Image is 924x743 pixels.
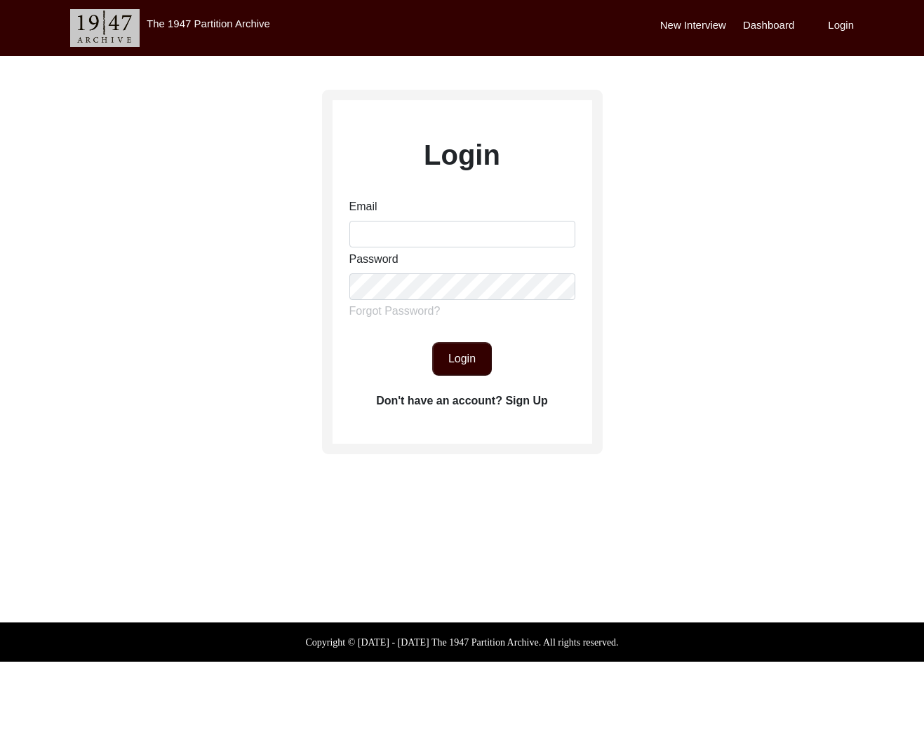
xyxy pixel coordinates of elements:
label: Password [349,251,399,268]
label: Email [349,198,377,215]
label: Login [828,18,854,34]
label: The 1947 Partition Archive [147,18,270,29]
label: Login [424,134,500,176]
label: Copyright © [DATE] - [DATE] The 1947 Partition Archive. All rights reserved. [305,635,618,650]
label: Forgot Password? [349,303,441,320]
label: Dashboard [743,18,794,34]
label: New Interview [660,18,726,34]
label: Don't have an account? Sign Up [376,393,548,409]
img: header-logo.png [70,9,140,47]
button: Login [432,342,492,376]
